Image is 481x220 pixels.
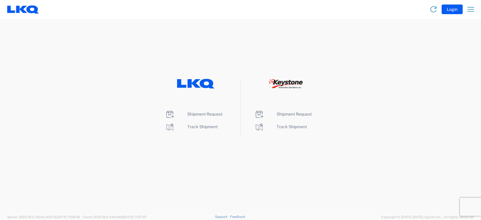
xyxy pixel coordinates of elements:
[83,215,147,219] span: Client: 2025.16.0-b4dc8a9
[7,215,80,219] span: Server: 2025.16.0-21b0bc45e7b
[254,112,312,116] a: Shipment Request
[187,124,218,129] span: Track Shipment
[277,112,312,116] span: Shipment Request
[254,124,307,129] a: Track Shipment
[442,5,463,14] button: Login
[165,124,218,129] a: Track Shipment
[57,215,80,219] span: [DATE] 11:54:36
[124,215,147,219] span: [DATE] 11:37:47
[230,215,245,218] a: Feedback
[165,112,222,116] a: Shipment Request
[187,112,222,116] span: Shipment Request
[277,124,307,129] span: Track Shipment
[215,215,230,218] a: Support
[381,214,474,220] span: Copyright © [DATE]-[DATE] Agistix Inc., All Rights Reserved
